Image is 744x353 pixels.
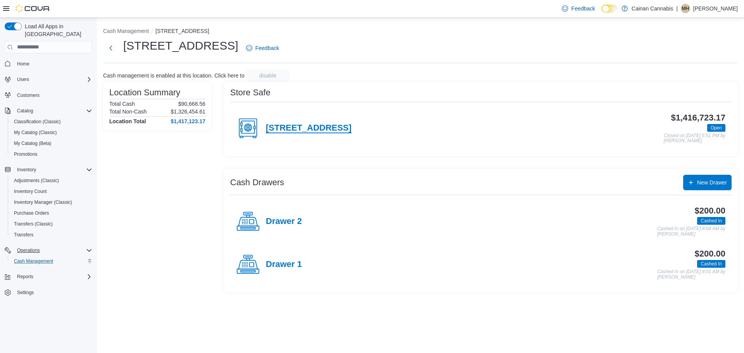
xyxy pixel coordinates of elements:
[14,246,92,255] span: Operations
[11,128,92,137] span: My Catalog (Classic)
[17,92,40,98] span: Customers
[8,116,95,127] button: Classification (Classic)
[11,187,92,196] span: Inventory Count
[14,90,92,100] span: Customers
[14,246,43,255] button: Operations
[2,245,95,256] button: Operations
[103,40,119,56] button: Next
[17,167,36,173] span: Inventory
[14,140,52,146] span: My Catalog (Beta)
[8,208,95,219] button: Purchase Orders
[11,128,60,137] a: My Catalog (Classic)
[14,221,53,227] span: Transfers (Classic)
[11,187,50,196] a: Inventory Count
[11,257,92,266] span: Cash Management
[14,210,49,216] span: Purchase Orders
[17,289,34,296] span: Settings
[15,5,50,12] img: Cova
[259,72,276,79] span: disable
[8,149,95,160] button: Promotions
[2,90,95,101] button: Customers
[246,69,289,82] button: disable
[22,22,92,38] span: Load All Apps in [GEOGRAPHIC_DATA]
[695,249,725,258] h3: $200.00
[14,177,59,184] span: Adjustments (Classic)
[103,27,738,36] nav: An example of EuiBreadcrumbs
[14,119,61,125] span: Classification (Classic)
[682,4,689,13] span: MH
[701,260,722,267] span: Cashed In
[11,176,92,185] span: Adjustments (Classic)
[11,230,92,239] span: Transfers
[14,106,36,115] button: Catalog
[657,226,725,237] p: Cashed In on [DATE] 8:04 AM by [PERSON_NAME]
[671,113,725,122] h3: $1,416,723.17
[8,138,95,149] button: My Catalog (Beta)
[11,219,56,229] a: Transfers (Classic)
[109,88,180,97] h3: Location Summary
[123,38,238,53] h1: [STREET_ADDRESS]
[8,219,95,229] button: Transfers (Classic)
[14,288,92,297] span: Settings
[255,44,279,52] span: Feedback
[707,124,725,132] span: Open
[14,129,57,136] span: My Catalog (Classic)
[109,101,135,107] h6: Total Cash
[17,274,33,280] span: Reports
[14,106,92,115] span: Catalog
[697,179,727,186] span: New Drawer
[266,260,302,270] h4: Drawer 1
[11,150,41,159] a: Promotions
[103,28,149,34] button: Cash Management
[697,217,725,225] span: Cashed In
[14,272,36,281] button: Reports
[14,151,38,157] span: Promotions
[8,256,95,267] button: Cash Management
[711,124,722,131] span: Open
[170,118,205,124] h4: $1,417,123.17
[697,260,725,268] span: Cashed In
[2,74,95,85] button: Users
[155,28,209,34] button: [STREET_ADDRESS]
[14,188,47,195] span: Inventory Count
[5,55,92,319] nav: Complex example
[8,197,95,208] button: Inventory Manager (Classic)
[17,61,29,67] span: Home
[559,1,598,16] a: Feedback
[11,230,36,239] a: Transfers
[676,4,678,13] p: |
[103,72,245,79] p: Cash management is enabled at this location. Click here to
[14,232,33,238] span: Transfers
[11,208,52,218] a: Purchase Orders
[14,59,33,69] a: Home
[14,75,32,84] button: Users
[14,59,92,69] span: Home
[664,133,725,144] p: Closed on [DATE] 5:51 PM by [PERSON_NAME]
[14,288,37,297] a: Settings
[230,88,270,97] h3: Store Safe
[11,208,92,218] span: Purchase Orders
[2,271,95,282] button: Reports
[14,165,92,174] span: Inventory
[17,108,33,114] span: Catalog
[657,269,725,280] p: Cashed In on [DATE] 8:01 AM by [PERSON_NAME]
[632,4,673,13] p: Cainan Cannabis
[109,118,146,124] h4: Location Total
[11,139,92,148] span: My Catalog (Beta)
[14,272,92,281] span: Reports
[11,198,92,207] span: Inventory Manager (Classic)
[14,91,43,100] a: Customers
[11,257,56,266] a: Cash Management
[14,258,53,264] span: Cash Management
[11,219,92,229] span: Transfers (Classic)
[8,186,95,197] button: Inventory Count
[109,108,147,115] h6: Total Non-Cash
[14,75,92,84] span: Users
[2,287,95,298] button: Settings
[17,76,29,83] span: Users
[8,127,95,138] button: My Catalog (Classic)
[11,150,92,159] span: Promotions
[693,4,738,13] p: [PERSON_NAME]
[2,164,95,175] button: Inventory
